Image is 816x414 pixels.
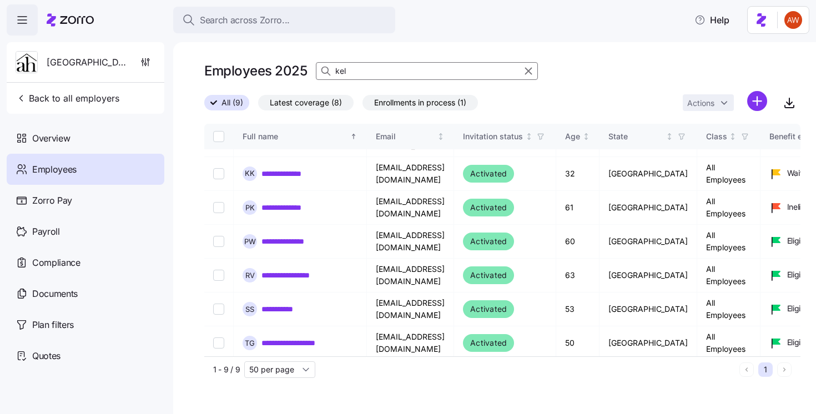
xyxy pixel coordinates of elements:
span: Activated [470,235,507,248]
td: [EMAIL_ADDRESS][DOMAIN_NAME] [367,292,454,326]
div: Not sorted [729,133,737,140]
td: All Employees [697,326,760,360]
button: Search across Zorro... [173,7,395,33]
td: All Employees [697,157,760,191]
span: Activated [470,302,507,316]
td: [EMAIL_ADDRESS][DOMAIN_NAME] [367,259,454,292]
div: Not sorted [582,133,590,140]
a: Quotes [7,340,164,371]
img: 3c671664b44671044fa8929adf5007c6 [784,11,802,29]
span: R V [245,271,255,279]
span: Activated [470,167,507,180]
td: [GEOGRAPHIC_DATA] [600,326,697,360]
div: Not sorted [437,133,445,140]
td: 32 [556,157,600,191]
span: Actions [687,99,714,107]
span: Employees [32,163,77,176]
th: ClassNot sorted [697,124,760,149]
td: All Employees [697,225,760,259]
td: All Employees [697,191,760,225]
span: Activated [470,269,507,282]
svg: add icon [747,91,767,111]
input: Select record 9 [213,337,224,349]
span: Latest coverage (8) [270,95,342,110]
input: Search Employees [316,62,538,80]
span: P W [244,238,256,245]
td: All Employees [697,292,760,326]
td: [EMAIL_ADDRESS][DOMAIN_NAME] [367,191,454,225]
input: Select record 4 [213,168,224,179]
td: 61 [556,191,600,225]
span: Activated [470,201,507,214]
button: Actions [683,94,734,111]
span: Help [694,13,729,27]
td: [EMAIL_ADDRESS][DOMAIN_NAME] [367,157,454,191]
div: Invitation status [463,130,523,143]
span: Payroll [32,225,60,239]
span: P K [245,204,255,211]
span: Compliance [32,256,80,270]
td: 60 [556,225,600,259]
div: Full name [243,130,348,143]
div: Not sorted [525,133,533,140]
td: [GEOGRAPHIC_DATA] [600,259,697,292]
th: Full nameSorted ascending [234,124,367,149]
button: Back to all employers [11,87,124,109]
div: Sorted ascending [350,133,357,140]
a: Plan filters [7,309,164,340]
td: [GEOGRAPHIC_DATA] [600,157,697,191]
div: State [608,130,664,143]
th: Invitation statusNot sorted [454,124,556,149]
span: Search across Zorro... [200,13,290,27]
a: Employees [7,154,164,185]
th: AgeNot sorted [556,124,600,149]
span: Plan filters [32,318,74,332]
button: Previous page [739,362,754,377]
h1: Employees 2025 [204,62,307,79]
a: Documents [7,278,164,309]
a: Payroll [7,216,164,247]
td: All Employees [697,259,760,292]
input: Select record 7 [213,270,224,281]
span: Activated [470,336,507,350]
span: Back to all employers [16,92,119,105]
th: EmailNot sorted [367,124,454,149]
td: [GEOGRAPHIC_DATA] [600,225,697,259]
span: Zorro Pay [32,194,72,208]
div: Email [376,130,435,143]
button: Next page [777,362,792,377]
div: Class [706,130,727,143]
td: [EMAIL_ADDRESS][DOMAIN_NAME] [367,225,454,259]
td: 50 [556,326,600,360]
span: Documents [32,287,78,301]
a: Compliance [7,247,164,278]
td: 53 [556,292,600,326]
input: Select all records [213,131,224,142]
input: Select record 8 [213,304,224,315]
span: T G [245,339,255,346]
span: All (9) [221,95,243,110]
div: Age [565,130,580,143]
button: 1 [758,362,773,377]
div: Not sorted [666,133,673,140]
th: StateNot sorted [600,124,697,149]
td: 63 [556,259,600,292]
a: Zorro Pay [7,185,164,216]
td: [GEOGRAPHIC_DATA] [600,191,697,225]
td: [GEOGRAPHIC_DATA] [600,292,697,326]
img: Employer logo [16,52,37,74]
td: [EMAIL_ADDRESS][DOMAIN_NAME] [367,326,454,360]
span: Overview [32,132,70,145]
span: S S [245,305,254,312]
button: Help [686,9,738,31]
span: K K [245,170,255,177]
input: Select record 6 [213,236,224,247]
span: Enrollments in process (1) [374,95,466,110]
span: Quotes [32,349,61,363]
span: [GEOGRAPHIC_DATA] [47,55,127,69]
input: Select record 5 [213,202,224,213]
a: Overview [7,123,164,154]
span: 1 - 9 / 9 [213,364,240,375]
